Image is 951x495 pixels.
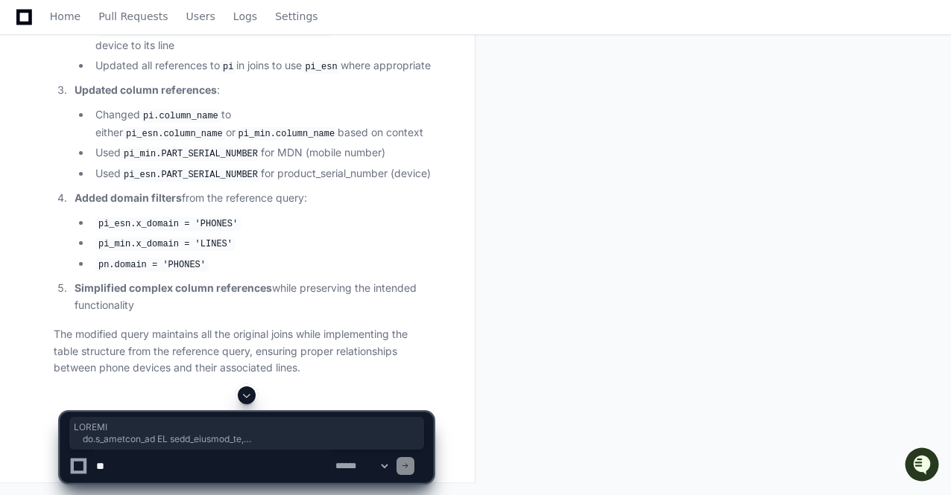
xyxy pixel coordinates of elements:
[95,258,209,272] code: pn.domain = 'PHONES'
[75,82,433,99] p: :
[91,106,433,141] li: Changed to either or based on context
[51,126,216,138] div: We're offline, but we'll be back soon!
[253,115,271,133] button: Start new chat
[15,15,45,45] img: PlayerZero
[75,190,433,207] p: from the reference query:
[275,12,317,21] span: Settings
[15,60,271,83] div: Welcome
[98,12,168,21] span: Pull Requests
[75,281,272,294] strong: Simplified complex column references
[75,83,217,96] strong: Updated column references
[233,12,257,21] span: Logs
[302,60,340,74] code: pi_esn
[123,127,226,141] code: pi_esn.column_name
[50,12,80,21] span: Home
[54,326,433,377] p: The modified query maintains all the original joins while implementing the table structure from t...
[15,111,42,138] img: 1756235613930-3d25f9e4-fa56-45dd-b3ad-e072dfbd1548
[95,217,241,231] code: pi_esn.x_domain = 'PHONES'
[91,20,433,54] li: to connect the device to its line
[75,191,182,204] strong: Added domain filters
[74,421,420,445] span: LOREMI do.s_ametcon_ad EL sedd_eiusmod_te, in_utl.ETDO_MAGNAA_ENIMAD mi ven, qu_nos.EXER_ULLAMC_L...
[140,109,221,123] code: pi.column_name
[148,156,180,167] span: Pylon
[75,280,433,314] p: while preserving the intended functionality
[903,446,944,486] iframe: Open customer support
[51,111,244,126] div: Start new chat
[105,156,180,167] a: Powered byPylon
[236,127,338,141] code: pi_min.column_name
[186,12,215,21] span: Users
[121,168,261,182] code: pi_esn.PART_SERIAL_NUMBER
[91,57,433,75] li: Updated all references to in joins to use where appropriate
[91,165,433,183] li: Used for product_serial_number (device)
[95,23,332,36] code: pi_esn.objid = pi_min.part_to_esn2part_inst
[95,237,236,251] code: pi_min.x_domain = 'LINES'
[121,147,261,161] code: pi_min.PART_SERIAL_NUMBER
[220,60,236,74] code: pi
[91,144,433,162] li: Used for MDN (mobile number)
